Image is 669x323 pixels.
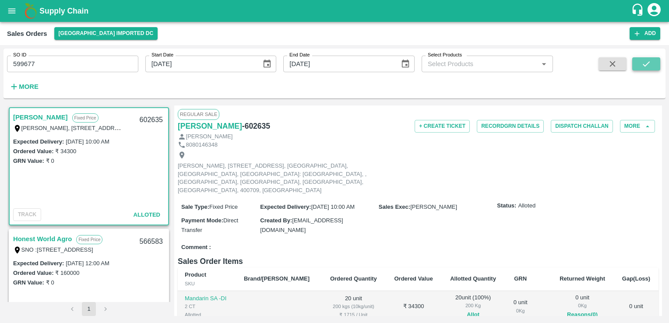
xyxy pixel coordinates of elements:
[13,148,53,154] label: Ordered Value:
[620,120,655,133] button: More
[424,58,536,70] input: Select Products
[181,217,223,224] label: Payment Mode :
[394,275,433,282] b: Ordered Value
[321,291,386,323] td: 20 unit
[497,202,516,210] label: Status:
[428,52,462,59] label: Select Products
[145,56,255,72] input: Start Date
[477,120,544,133] button: RecordGRN Details
[7,28,47,39] div: Sales Orders
[181,217,238,233] span: Direct Transfer
[185,295,230,303] p: Mandarin SA -DI
[259,56,275,72] button: Choose date, selected date is Jul 12, 2025
[186,133,233,141] p: [PERSON_NAME]
[82,302,96,316] button: page 1
[178,109,219,119] span: Regular Sale
[467,310,479,320] button: Allot
[22,2,39,20] img: logo
[242,120,270,132] h6: - 602635
[558,310,607,320] button: Reasons(0)
[178,120,242,132] a: [PERSON_NAME]
[283,56,393,72] input: End Date
[397,56,414,72] button: Choose date, selected date is Jul 31, 2025
[518,202,535,210] span: Alloted
[185,302,230,310] div: 2 CT
[64,302,114,316] nav: pagination navigation
[631,3,646,19] div: customer-support
[55,148,76,154] label: ₹ 34300
[7,56,138,72] input: Enter SO ID
[379,204,410,210] label: Sales Exec :
[39,7,88,15] b: Supply Chain
[151,52,173,59] label: Start Date
[13,112,68,123] a: [PERSON_NAME]
[134,211,160,218] span: Alloted
[185,311,230,319] div: Allotted
[13,279,44,286] label: GRN Value:
[7,79,41,94] button: More
[72,113,99,123] p: Fixed Price
[551,120,613,133] button: Dispatch Challan
[54,27,158,40] button: Select DC
[178,162,375,194] p: [PERSON_NAME], [STREET_ADDRESS], [GEOGRAPHIC_DATA], [GEOGRAPHIC_DATA], [GEOGRAPHIC_DATA]: [GEOGRA...
[260,217,343,233] span: [EMAIL_ADDRESS][DOMAIN_NAME]
[66,260,109,267] label: [DATE] 12:00 AM
[448,294,498,320] div: 20 unit ( 100 %)
[2,1,22,21] button: open drawer
[13,138,64,145] label: Expected Delivery :
[410,204,457,210] span: [PERSON_NAME]
[330,275,377,282] b: Ordered Quantity
[289,52,310,59] label: End Date
[46,158,54,164] label: ₹ 0
[311,204,355,210] span: [DATE] 10:00 AM
[185,280,230,288] div: SKU
[512,307,529,315] div: 0 Kg
[21,246,93,253] label: SNO :[STREET_ADDRESS]
[560,275,605,282] b: Returned Weight
[622,275,650,282] b: Gap(Loss)
[558,302,607,309] div: 0 Kg
[512,298,529,315] div: 0 unit
[19,83,39,90] strong: More
[646,2,662,20] div: account of current user
[13,52,26,59] label: SO ID
[450,275,496,282] b: Allotted Quantity
[558,294,607,320] div: 0 unit
[66,138,109,145] label: [DATE] 10:00 AM
[614,291,658,323] td: 0 unit
[134,110,168,130] div: 602635
[13,233,72,245] a: Honest World Agro
[244,275,310,282] b: Brand/[PERSON_NAME]
[328,302,379,310] div: 200 kgs (10kg/unit)
[181,204,209,210] label: Sale Type :
[76,235,102,244] p: Fixed Price
[46,279,54,286] label: ₹ 0
[538,58,549,70] button: Open
[514,275,527,282] b: GRN
[185,271,206,278] b: Product
[630,27,660,40] button: Add
[448,302,498,309] div: 200 Kg
[209,204,238,210] span: Fixed Price
[134,232,168,252] div: 566583
[181,243,211,252] label: Comment :
[13,260,64,267] label: Expected Delivery :
[386,291,441,323] td: ₹ 34300
[415,120,470,133] button: + Create Ticket
[39,5,631,17] a: Supply Chain
[186,141,218,149] p: 8080146348
[328,311,379,319] div: ₹ 1715 / Unit
[13,158,44,164] label: GRN Value:
[13,270,53,276] label: Ordered Value:
[55,270,79,276] label: ₹ 160000
[260,217,292,224] label: Created By :
[260,204,311,210] label: Expected Delivery :
[178,255,658,267] h6: Sales Order Items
